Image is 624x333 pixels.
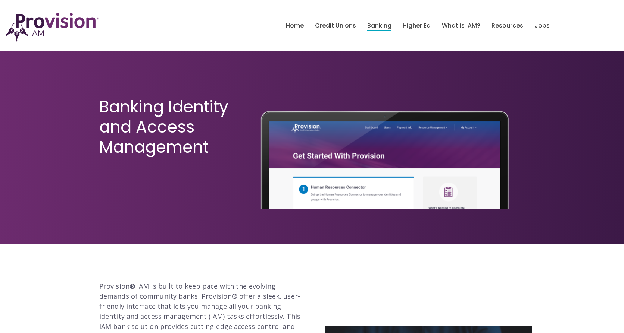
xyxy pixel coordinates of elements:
[315,19,356,32] a: Credit Unions
[442,19,480,32] a: What is IAM?
[534,19,550,32] a: Jobs
[492,19,523,32] a: Resources
[403,19,431,32] a: Higher Ed
[99,95,228,158] span: Banking Identity and Access Management
[286,19,304,32] a: Home
[367,19,391,32] a: Banking
[6,13,99,42] img: ProvisionIAM-Logo-Purple
[280,14,555,38] nav: menu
